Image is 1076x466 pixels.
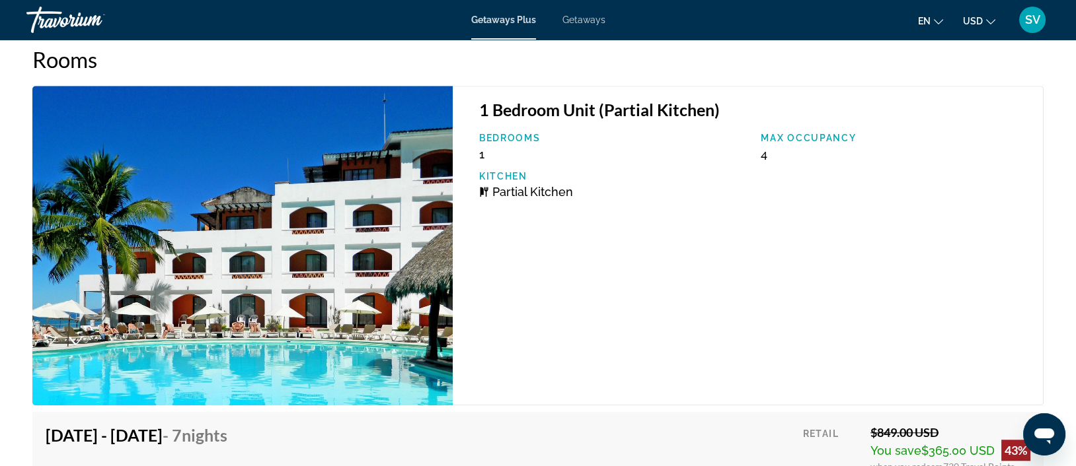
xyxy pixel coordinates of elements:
span: SV [1025,13,1040,26]
p: Kitchen [479,171,748,182]
h3: 1 Bedroom Unit (Partial Kitchen) [479,100,1030,119]
span: Partial Kitchen [492,185,573,199]
h4: [DATE] - [DATE] [46,425,227,445]
button: User Menu [1015,6,1050,34]
span: $365.00 USD [921,444,995,457]
a: Getaways [562,15,605,25]
button: Change language [918,11,943,30]
div: $849.00 USD [870,425,1030,440]
span: en [918,16,931,26]
span: Nights [182,425,227,445]
span: USD [963,16,983,26]
span: You save [870,444,921,457]
div: 43% [1001,440,1030,461]
a: Getaways Plus [471,15,536,25]
p: Bedrooms [479,133,748,143]
span: 4 [761,147,767,161]
p: Max Occupancy [761,133,1030,143]
span: 1 [479,147,484,161]
span: - 7 [163,425,227,445]
button: Change currency [963,11,995,30]
h2: Rooms [32,46,1044,73]
img: 4105E01X.jpg [32,86,453,405]
a: Travorium [26,3,159,37]
iframe: Button to launch messaging window [1023,413,1065,455]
